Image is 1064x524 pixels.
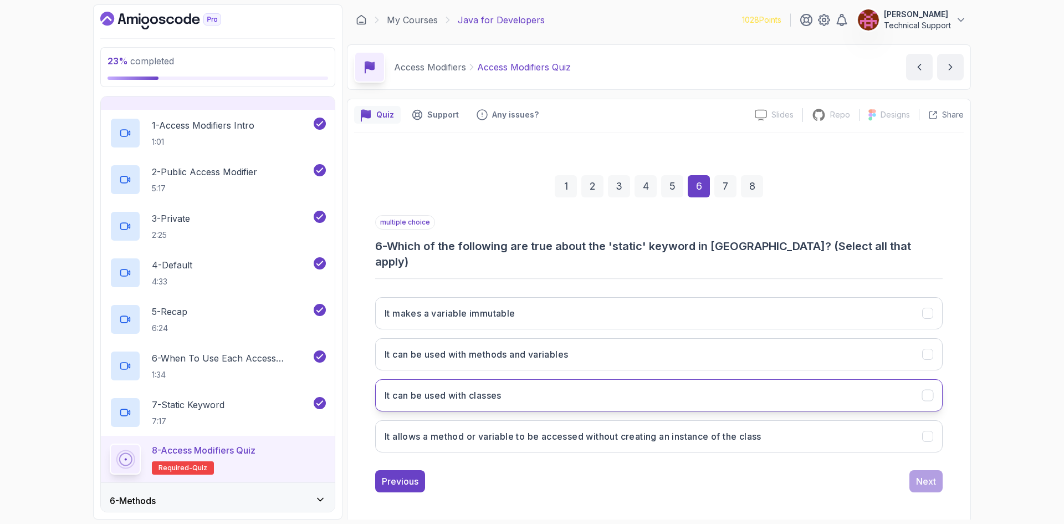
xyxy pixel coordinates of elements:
div: 8 [741,175,763,197]
p: 7:17 [152,416,224,427]
p: 7 - Static Keyword [152,398,224,411]
p: 5 - Recap [152,305,187,318]
p: 1:01 [152,136,254,147]
button: It makes a variable immutable [375,297,943,329]
p: Access Modifiers Quiz [477,60,571,74]
h3: 6 - Methods [110,494,156,507]
p: Repo [830,109,850,120]
button: It can be used with methods and variables [375,338,943,370]
p: Technical Support [884,20,951,31]
p: Any issues? [492,109,539,120]
button: Share [919,109,964,120]
span: Required- [158,464,192,472]
img: user profile image [858,9,879,30]
button: previous content [906,54,933,80]
div: 5 [661,175,683,197]
div: 1 [555,175,577,197]
button: 3-Private2:25 [110,211,326,242]
h3: It allows a method or variable to be accessed without creating an instance of the class [385,430,761,443]
a: My Courses [387,13,438,27]
h3: It can be used with classes [385,389,502,402]
button: Next [909,470,943,492]
a: Dashboard [100,12,247,29]
p: Slides [771,109,794,120]
button: quiz button [354,106,401,124]
button: 8-Access Modifiers QuizRequired-quiz [110,444,326,475]
p: 1 - Access Modifiers Intro [152,119,254,132]
button: 6-When To Use Each Access Modifier1:34 [110,350,326,381]
p: Designs [881,109,910,120]
button: Support button [405,106,465,124]
p: 6:24 [152,323,187,334]
button: 4-Default4:33 [110,257,326,288]
p: Quiz [376,109,394,120]
button: 6-Methods [101,483,335,518]
button: Feedback button [470,106,545,124]
button: It can be used with classes [375,379,943,411]
h3: It can be used with methods and variables [385,348,568,361]
p: Java for Developers [458,13,545,27]
button: 2-Public Access Modifier5:17 [110,164,326,195]
p: multiple choice [375,215,435,230]
p: 3 - Private [152,212,190,225]
p: 2:25 [152,230,190,241]
p: 5:17 [152,183,257,194]
p: 4 - Default [152,258,192,272]
p: Support [427,109,459,120]
p: 6 - When To Use Each Access Modifier [152,352,311,365]
p: 1028 Points [742,14,781,26]
div: 3 [608,175,630,197]
button: next content [937,54,964,80]
span: quiz [192,464,207,472]
p: 8 - Access Modifiers Quiz [152,444,255,457]
button: 7-Static Keyword7:17 [110,397,326,428]
p: Access Modifiers [394,60,466,74]
button: Previous [375,470,425,492]
button: user profile image[PERSON_NAME]Technical Support [857,9,966,31]
span: completed [108,55,174,67]
button: 1-Access Modifiers Intro1:01 [110,118,326,149]
p: Share [942,109,964,120]
button: It allows a method or variable to be accessed without creating an instance of the class [375,420,943,452]
div: 6 [688,175,710,197]
p: 2 - Public Access Modifier [152,165,257,179]
div: Next [916,475,936,488]
div: 4 [635,175,657,197]
p: 4:33 [152,276,192,287]
div: 2 [581,175,603,197]
a: Dashboard [356,14,367,26]
h3: 6 - Which of the following are true about the 'static' keyword in [GEOGRAPHIC_DATA]? (Select all ... [375,238,943,269]
span: 23 % [108,55,128,67]
button: 5-Recap6:24 [110,304,326,335]
p: [PERSON_NAME] [884,9,951,20]
div: 7 [714,175,736,197]
p: 1:34 [152,369,311,380]
div: Previous [382,475,418,488]
h3: It makes a variable immutable [385,307,515,320]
